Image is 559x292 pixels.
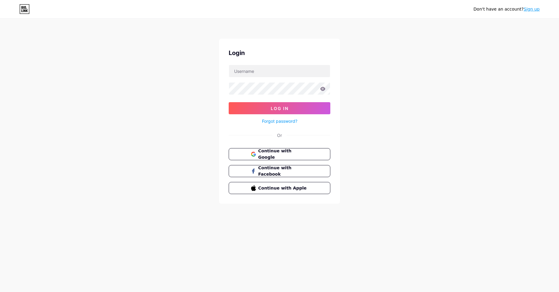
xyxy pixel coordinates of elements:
[262,118,297,124] a: Forgot password?
[229,102,330,114] button: Log In
[277,132,282,138] div: Or
[229,148,330,160] button: Continue with Google
[258,185,308,191] span: Continue with Apple
[229,65,330,77] input: Username
[229,48,330,57] div: Login
[524,7,540,11] a: Sign up
[258,165,308,177] span: Continue with Facebook
[229,165,330,177] button: Continue with Facebook
[258,148,308,161] span: Continue with Google
[271,106,289,111] span: Log In
[229,182,330,194] button: Continue with Apple
[473,6,540,12] div: Don't have an account?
